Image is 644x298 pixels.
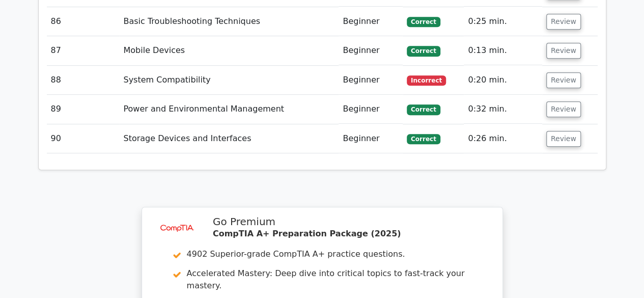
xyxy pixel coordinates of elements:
[546,131,581,147] button: Review
[47,124,120,153] td: 90
[119,66,339,95] td: System Compatibility
[47,7,120,36] td: 86
[47,95,120,124] td: 89
[464,7,542,36] td: 0:25 min.
[339,36,403,65] td: Beginner
[407,104,440,115] span: Correct
[339,95,403,124] td: Beginner
[339,66,403,95] td: Beginner
[119,7,339,36] td: Basic Troubleshooting Techniques
[546,101,581,117] button: Review
[464,95,542,124] td: 0:32 min.
[464,124,542,153] td: 0:26 min.
[119,36,339,65] td: Mobile Devices
[407,17,440,27] span: Correct
[464,66,542,95] td: 0:20 min.
[464,36,542,65] td: 0:13 min.
[119,95,339,124] td: Power and Environmental Management
[407,75,446,86] span: Incorrect
[407,46,440,56] span: Correct
[546,72,581,88] button: Review
[546,14,581,30] button: Review
[119,124,339,153] td: Storage Devices and Interfaces
[407,134,440,144] span: Correct
[339,124,403,153] td: Beginner
[47,66,120,95] td: 88
[339,7,403,36] td: Beginner
[546,43,581,59] button: Review
[47,36,120,65] td: 87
